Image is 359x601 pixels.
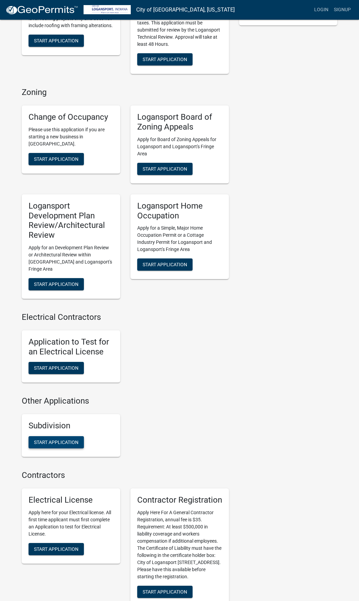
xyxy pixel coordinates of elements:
[137,509,222,580] p: Apply Here For A General Contractor Registration, annual fee is $35. Requirement: At least $500,0...
[29,543,84,555] button: Start Application
[34,156,78,161] span: Start Application
[34,546,78,551] span: Start Application
[29,112,113,122] h5: Change of Occupancy
[29,244,113,273] p: Apply for an Development Plan Review or Architectural Review within [GEOGRAPHIC_DATA] and Logansp...
[137,53,193,65] button: Start Application
[137,136,222,157] p: Apply for Board of Zoning Appeals for Logansport and Logansport's Fringe Area
[29,278,84,290] button: Start Application
[143,57,187,62] span: Start Application
[29,495,113,505] h5: Electrical License
[137,163,193,175] button: Start Application
[137,586,193,598] button: Start Application
[22,312,229,322] h4: Electrical Contractors
[29,509,113,538] p: Apply here for your Electrical license. All first time applicant must first complete an Applicati...
[29,126,113,148] p: Please use this application if you are starting a new business in [GEOGRAPHIC_DATA].
[29,201,113,240] h5: Logansport Development Plan Review/Architectural Review
[137,112,222,132] h5: Logansport Board of Zoning Appeals
[29,35,84,47] button: Start Application
[29,337,113,357] h5: Application to Test for an Electrical License
[22,470,229,480] h4: Contractors
[22,88,229,97] h4: Zoning
[34,365,78,371] span: Start Application
[34,439,78,445] span: Start Application
[136,4,235,16] a: City of [GEOGRAPHIC_DATA], [US_STATE]
[137,225,222,253] p: Apply for a Simple, Major Home Occupation Permit or a Cottage Industry Permit for Logansport and ...
[331,3,354,16] a: Signup
[34,38,78,43] span: Start Application
[29,421,113,431] h5: Subdivision
[143,166,187,171] span: Start Application
[137,201,222,221] h5: Logansport Home Occupation
[34,281,78,287] span: Start Application
[22,396,229,462] wm-workflow-list-section: Other Applications
[143,589,187,594] span: Start Application
[137,258,193,271] button: Start Application
[84,5,131,14] img: City of Logansport, Indiana
[29,436,84,448] button: Start Application
[311,3,331,16] a: Login
[143,262,187,267] span: Start Application
[22,396,229,406] h4: Other Applications
[29,362,84,374] button: Start Application
[137,495,222,505] h5: Contractor Registration
[29,153,84,165] button: Start Application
